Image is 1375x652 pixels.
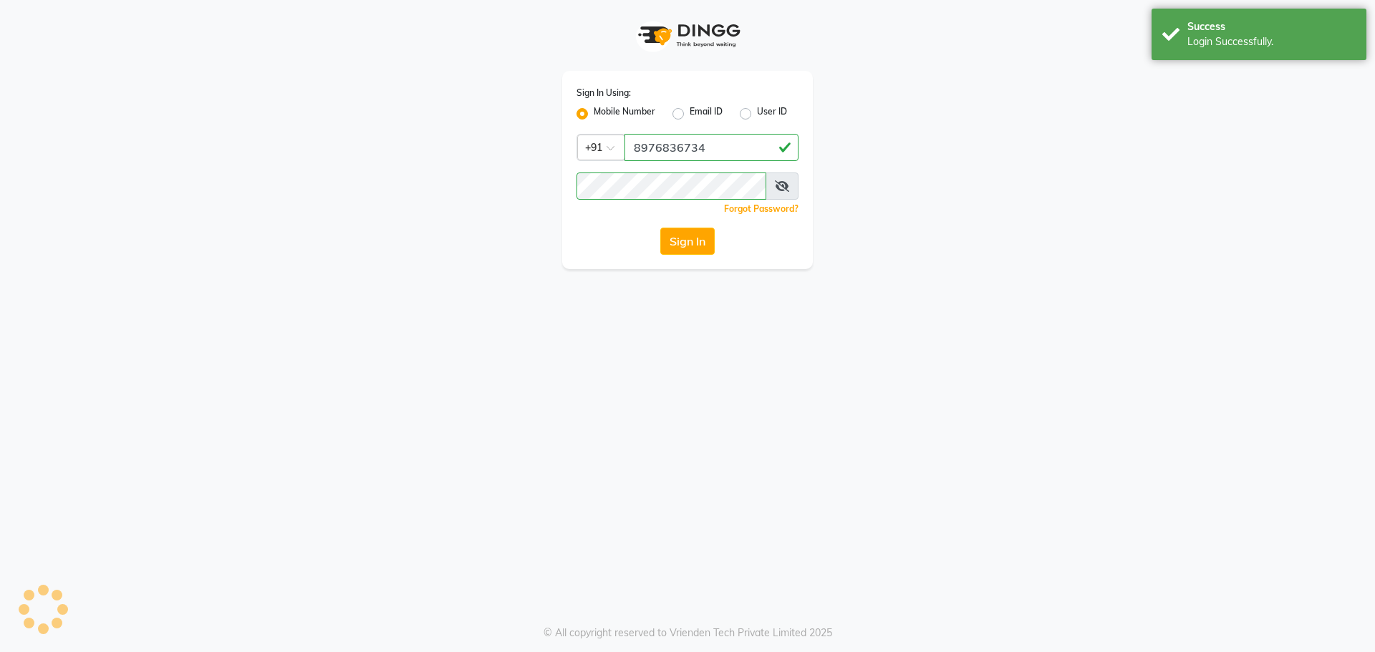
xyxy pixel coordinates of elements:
input: Username [576,172,766,200]
div: Login Successfully. [1187,34,1356,49]
label: User ID [757,105,787,122]
label: Mobile Number [594,105,655,122]
label: Sign In Using: [576,87,631,99]
a: Forgot Password? [724,203,799,214]
label: Email ID [690,105,723,122]
img: logo1.svg [630,14,745,57]
input: Username [624,134,799,161]
div: Success [1187,19,1356,34]
button: Sign In [660,228,715,255]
